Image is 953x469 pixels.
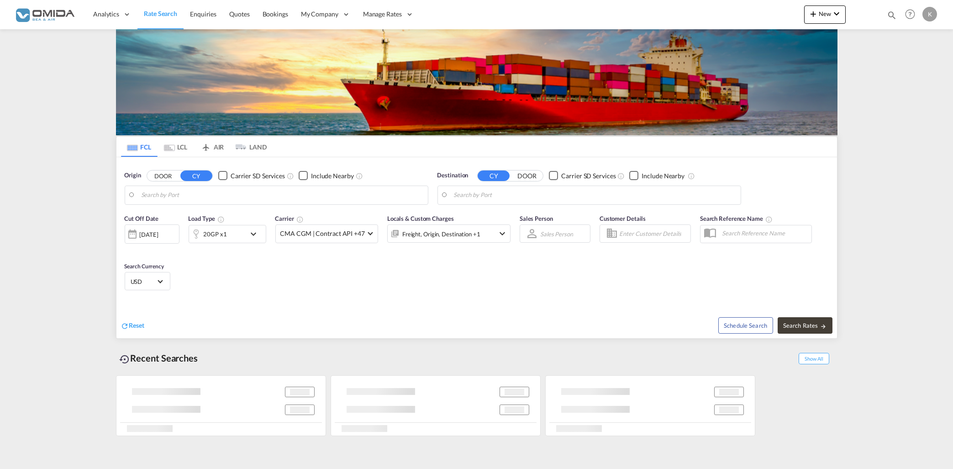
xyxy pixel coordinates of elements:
[125,215,159,222] span: Cut Off Date
[141,188,423,202] input: Search by Port
[783,322,827,329] span: Search Rates
[700,215,773,222] span: Search Reference Name
[120,354,131,365] md-icon: icon-backup-restore
[520,215,553,222] span: Sales Person
[717,226,811,240] input: Search Reference Name
[14,4,75,25] img: 459c566038e111ed959c4fc4f0a4b274.png
[158,137,194,157] md-tab-item: LCL
[718,317,773,334] button: Note: By default Schedule search will only considerorigin ports, destination ports and cut off da...
[831,8,842,19] md-icon: icon-chevron-down
[808,8,819,19] md-icon: icon-plus 400-fg
[311,171,354,181] div: Include Nearby
[287,172,294,180] md-icon: Unchecked: Search for CY (Container Yard) services for all selected carriers.Checked : Search for...
[263,10,288,18] span: Bookings
[229,10,249,18] span: Quotes
[617,172,625,180] md-icon: Unchecked: Search for CY (Container Yard) services for all selected carriers.Checked : Search for...
[437,171,469,180] span: Destination
[231,171,285,181] div: Carrier SD Services
[280,229,365,238] span: CMA CGM | Contract API +47
[902,6,918,22] span: Help
[189,215,225,222] span: Load Type
[131,277,156,286] span: USD
[125,224,179,244] div: [DATE]
[299,171,354,181] md-checkbox: Checkbox No Ink
[887,10,897,20] md-icon: icon-magnify
[902,6,922,23] div: Help
[275,215,304,222] span: Carrier
[387,215,454,222] span: Locals & Custom Charges
[808,10,842,17] span: New
[296,216,304,223] md-icon: The selected Trucker/Carrierwill be displayed in the rate results If the rates are from another f...
[301,10,338,19] span: My Company
[688,172,695,180] md-icon: Unchecked: Ignores neighbouring ports when fetching rates.Checked : Includes neighbouring ports w...
[180,171,212,181] button: CY
[204,228,227,240] div: 20GP x1
[887,10,897,24] div: icon-magnify
[121,137,267,157] md-pagination-wrapper: Use the left and right arrow keys to navigate between tabs
[194,137,231,157] md-tab-item: AIR
[116,348,202,368] div: Recent Searches
[402,228,480,240] div: Freight Origin Destination Factory Stuffing
[356,172,363,180] md-icon: Unchecked: Ignores neighbouring ports when fetching rates.Checked : Includes neighbouring ports w...
[140,230,158,239] div: [DATE]
[116,29,837,135] img: LCL+%26+FCL+BACKGROUND.png
[189,225,266,243] div: 20GP x1icon-chevron-down
[511,171,543,181] button: DOOR
[629,171,684,181] md-checkbox: Checkbox No Ink
[144,10,177,17] span: Rate Search
[129,321,145,329] span: Reset
[147,171,179,181] button: DOOR
[804,5,846,24] button: icon-plus 400-fgNewicon-chevron-down
[922,7,937,21] div: K
[765,216,773,223] md-icon: Your search will be saved by the below given name
[539,227,574,240] md-select: Sales Person
[130,275,165,288] md-select: Select Currency: $ USDUnited States Dollar
[218,171,285,181] md-checkbox: Checkbox No Ink
[561,171,616,181] div: Carrier SD Services
[248,229,263,240] md-icon: icon-chevron-down
[116,157,837,338] div: Origin DOOR CY Checkbox No InkUnchecked: Search for CY (Container Yard) services for all selected...
[125,243,132,255] md-datepicker: Select
[778,317,832,334] button: Search Ratesicon-arrow-right
[642,171,684,181] div: Include Nearby
[121,137,158,157] md-tab-item: FCL
[363,10,402,19] span: Manage Rates
[217,216,225,223] md-icon: icon-information-outline
[497,228,508,239] md-icon: icon-chevron-down
[231,137,267,157] md-tab-item: LAND
[454,188,736,202] input: Search by Port
[478,171,510,181] button: CY
[125,171,141,180] span: Origin
[190,10,216,18] span: Enquiries
[799,353,829,364] span: Show All
[200,142,211,149] md-icon: icon-airplane
[820,323,827,330] md-icon: icon-arrow-right
[121,321,145,331] div: icon-refreshReset
[600,215,646,222] span: Customer Details
[121,322,129,330] md-icon: icon-refresh
[125,263,164,270] span: Search Currency
[619,227,688,240] input: Enter Customer Details
[549,171,616,181] md-checkbox: Checkbox No Ink
[93,10,119,19] span: Analytics
[387,224,511,243] div: Freight Origin Destination Factory Stuffingicon-chevron-down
